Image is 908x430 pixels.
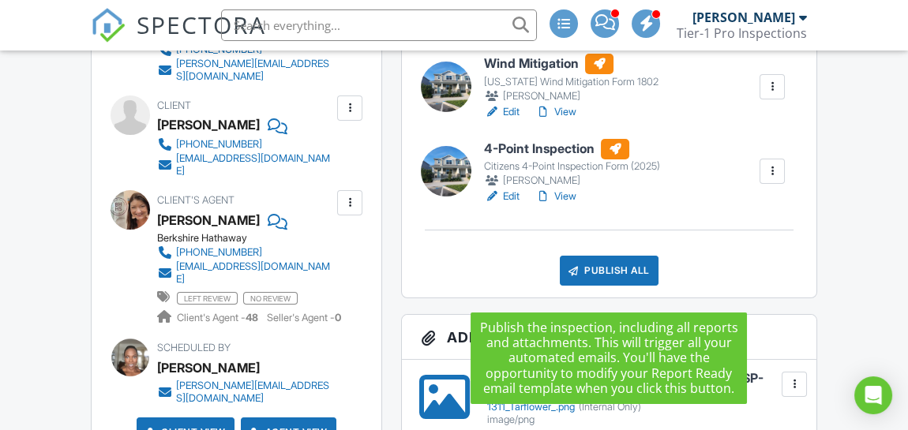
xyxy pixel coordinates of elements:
a: Roof Permit Info- Initial: [DATE]| Permit # INSP-004113-2024 - Final: UNK 1311_Tarflower_.png(Int... [487,372,797,426]
a: View [535,104,576,120]
h6: Wind Mitigation [484,54,658,74]
a: Edit [484,104,520,120]
div: Berkshire Hathaway [157,232,346,245]
div: Tier-1 Pro Inspections [677,25,807,41]
h3: Additional Documents [402,315,816,360]
strong: 0 [335,312,341,323]
div: [PERSON_NAME] [157,113,260,136]
div: [EMAIL_ADDRESS][DOMAIN_NAME] [176,152,333,178]
a: View [535,189,576,204]
div: [PHONE_NUMBER] [176,246,262,259]
div: [EMAIL_ADDRESS][DOMAIN_NAME] [176,260,333,286]
span: no review [243,292,298,305]
a: Wind Mitigation [US_STATE] Wind Mitigation Form 1802 [PERSON_NAME] [484,54,658,104]
span: Client [157,99,191,111]
h6: 4-Point Inspection [484,139,660,159]
div: [US_STATE] Wind Mitigation Form 1802 [484,76,658,88]
a: 4-Point Inspection Citizens 4-Point Inspection Form (2025) [PERSON_NAME] [484,139,660,189]
div: New [655,324,713,350]
div: [PERSON_NAME] [157,208,260,232]
a: [PHONE_NUMBER] [157,245,333,260]
div: image/png [487,413,797,426]
div: [PERSON_NAME][EMAIL_ADDRESS][DOMAIN_NAME] [176,58,333,83]
span: Seller's Agent - [267,312,341,323]
div: 1311_Tarflower_.png [487,401,797,413]
input: Search everything... [221,9,537,41]
span: Client's Agent [157,194,235,206]
a: [PERSON_NAME][EMAIL_ADDRESS][DOMAIN_NAME] [157,380,333,405]
a: [PERSON_NAME][EMAIL_ADDRESS][DOMAIN_NAME] [157,58,333,83]
a: Edit [484,189,520,204]
span: left review [177,292,238,305]
span: SPECTORA [137,8,266,41]
span: (Internal Only) [579,401,641,413]
a: [EMAIL_ADDRESS][DOMAIN_NAME] [157,152,333,178]
div: Open Intercom Messenger [854,376,892,414]
div: [PERSON_NAME] [484,173,660,189]
strong: 48 [246,312,258,323]
a: [EMAIL_ADDRESS][DOMAIN_NAME] [157,260,333,286]
div: Publish All [560,256,658,286]
a: SPECTORA [91,21,266,54]
div: [PERSON_NAME] [692,9,795,25]
div: [PERSON_NAME] [157,356,260,380]
div: Citizens 4-Point Inspection Form (2025) [484,160,660,173]
div: [PERSON_NAME] [484,88,658,104]
h6: Roof Permit Info- Initial: [DATE]| Permit # INSP-004113-2024 - Final: UNK [487,372,797,399]
a: [PHONE_NUMBER] [157,136,333,152]
div: [PERSON_NAME][EMAIL_ADDRESS][DOMAIN_NAME] [176,380,333,405]
span: Scheduled By [157,342,231,353]
div: [PHONE_NUMBER] [176,138,262,151]
span: Client's Agent - [177,312,261,323]
img: The Best Home Inspection Software - Spectora [91,8,126,43]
